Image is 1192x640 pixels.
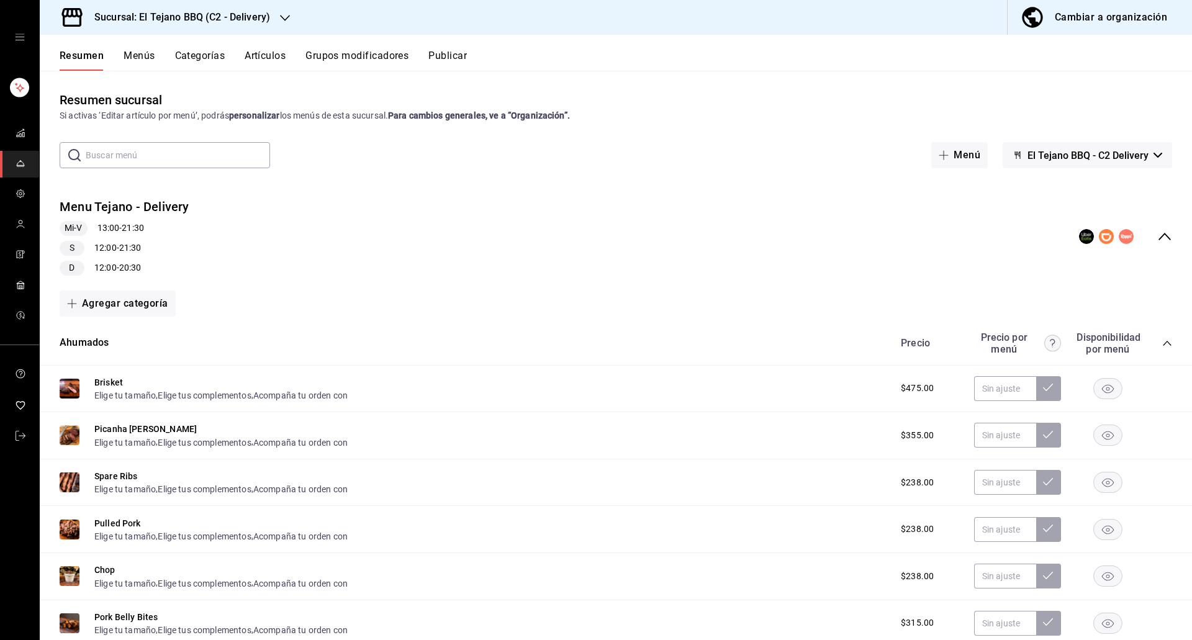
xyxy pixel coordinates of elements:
[1077,331,1139,355] div: Disponibilidad por menú
[974,331,1061,355] div: Precio por menú
[94,470,138,482] button: Spare Ribs
[60,566,79,586] img: Preview
[253,624,348,636] button: Acompaña tu orden con
[901,476,934,489] span: $238.00
[974,423,1036,448] input: Sin ajuste
[94,435,348,448] div: , ,
[158,577,251,590] button: Elige tus complementos
[253,577,348,590] button: Acompaña tu orden con
[94,530,156,543] button: Elige tu tamaño
[60,520,79,539] img: Preview
[974,376,1036,401] input: Sin ajuste
[60,222,88,235] span: Mi-V
[253,389,348,402] button: Acompaña tu orden con
[305,50,409,71] button: Grupos modificadores
[158,389,251,402] button: Elige tus complementos
[86,143,270,168] input: Buscar menú
[15,32,25,42] button: open drawer
[60,50,104,71] button: Resumen
[901,429,934,442] span: $355.00
[158,436,251,449] button: Elige tus complementos
[60,379,79,399] img: Preview
[60,613,79,633] img: Preview
[94,577,156,590] button: Elige tu tamaño
[253,483,348,495] button: Acompaña tu orden con
[94,376,123,389] button: Brisket
[253,530,348,543] button: Acompaña tu orden con
[901,523,934,536] span: $238.00
[158,624,251,636] button: Elige tus complementos
[60,472,79,492] img: Preview
[40,188,1192,286] div: collapse-menu-row
[94,564,115,576] button: Chop
[428,50,467,71] button: Publicar
[1003,142,1172,168] button: El Tejano BBQ - C2 Delivery
[60,221,189,236] div: 13:00 - 21:30
[94,624,156,636] button: Elige tu tamaño
[94,611,158,623] button: Pork Belly Bites
[253,436,348,449] button: Acompaña tu orden con
[158,483,251,495] button: Elige tus complementos
[1055,9,1167,26] div: Cambiar a organización
[94,576,348,589] div: , ,
[94,530,348,543] div: , ,
[901,382,934,395] span: $475.00
[1027,150,1149,161] span: El Tejano BBQ - C2 Delivery
[84,10,270,25] h3: Sucursal: El Tejano BBQ (C2 - Delivery)
[901,616,934,629] span: $315.00
[245,50,286,71] button: Artículos
[60,425,79,445] img: Preview
[229,110,280,120] strong: personalizar
[60,109,1172,122] div: Si activas ‘Editar artículo por menú’, podrás los menús de esta sucursal.
[974,611,1036,636] input: Sin ajuste
[60,198,189,216] button: Menu Tejano - Delivery
[64,261,79,274] span: D
[175,50,225,71] button: Categorías
[888,337,968,349] div: Precio
[94,436,156,449] button: Elige tu tamaño
[94,517,141,530] button: Pulled Pork
[124,50,155,71] button: Menús
[94,423,197,435] button: Picanha [PERSON_NAME]
[974,517,1036,542] input: Sin ajuste
[60,91,162,109] div: Resumen sucursal
[60,261,189,276] div: 12:00 - 20:30
[60,291,176,317] button: Agregar categoría
[901,570,934,583] span: $238.00
[60,336,109,350] button: Ahumados
[94,389,156,402] button: Elige tu tamaño
[974,564,1036,588] input: Sin ajuste
[60,241,189,256] div: 12:00 - 21:30
[158,530,251,543] button: Elige tus complementos
[388,110,570,120] strong: Para cambios generales, ve a “Organización”.
[94,482,348,495] div: , ,
[94,623,348,636] div: , ,
[931,142,988,168] button: Menú
[60,50,1192,71] div: navigation tabs
[974,470,1036,495] input: Sin ajuste
[65,241,79,255] span: S
[94,389,348,402] div: , ,
[1162,338,1172,348] button: collapse-category-row
[94,483,156,495] button: Elige tu tamaño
